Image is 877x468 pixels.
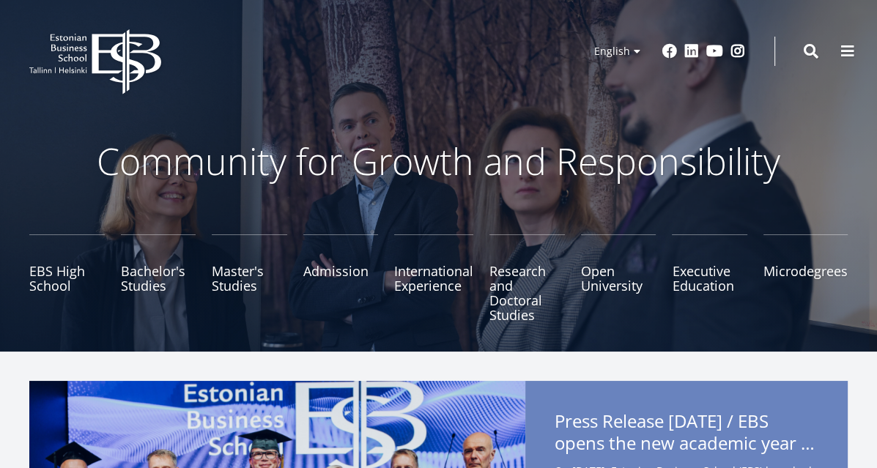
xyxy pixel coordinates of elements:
[662,44,677,59] a: Facebook
[51,139,827,183] p: Community for Growth and Responsibility
[684,44,699,59] a: Linkedin
[555,410,818,458] span: Press Release [DATE] / EBS
[394,234,473,322] a: International Experience
[29,234,105,322] a: EBS High School
[672,234,747,322] a: Executive Education
[212,234,287,322] a: Master's Studies
[706,44,723,59] a: Youtube
[555,432,818,454] span: opens the new academic year with the inauguration of [PERSON_NAME] [PERSON_NAME] – international ...
[581,234,656,322] a: Open University
[730,44,745,59] a: Instagram
[303,234,379,322] a: Admission
[121,234,196,322] a: Bachelor's Studies
[489,234,565,322] a: Research and Doctoral Studies
[763,234,848,322] a: Microdegrees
